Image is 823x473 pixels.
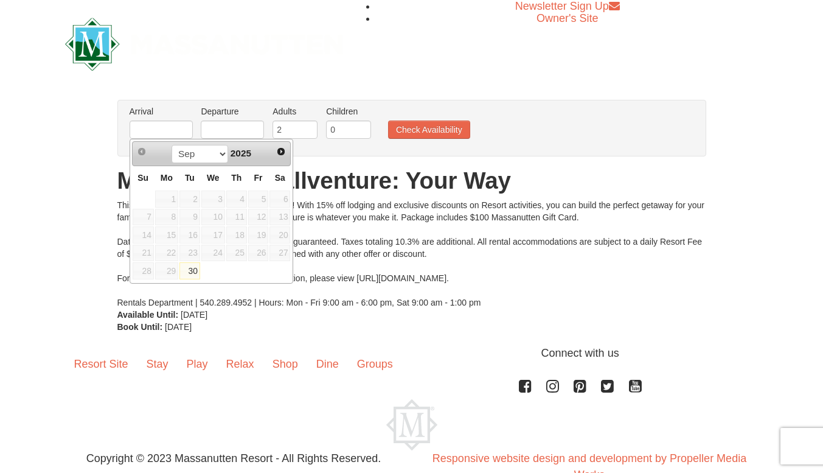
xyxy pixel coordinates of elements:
[179,191,200,208] span: 2
[185,173,195,183] span: Tuesday
[155,208,179,226] td: unAvailable
[248,226,269,244] span: 19
[155,226,178,244] span: 15
[207,173,220,183] span: Wednesday
[179,244,201,262] td: unAvailable
[254,173,263,183] span: Friday
[133,245,154,262] span: 21
[226,209,247,226] span: 11
[248,209,269,226] span: 12
[276,147,286,156] span: Next
[155,190,179,208] td: unAvailable
[275,173,285,183] span: Saturday
[269,190,291,208] td: unAvailable
[201,226,225,244] span: 17
[269,244,291,262] td: unAvailable
[217,345,263,383] a: Relax
[269,226,291,244] td: unAvailable
[269,226,290,244] span: 20
[155,191,178,208] span: 1
[155,209,178,226] span: 8
[179,226,201,244] td: unAvailable
[201,245,225,262] span: 24
[117,199,706,309] div: This fall, adventure is all yours at Massanutten! With 15% off lodging and exclusive discounts on...
[155,244,179,262] td: unAvailable
[269,208,291,226] td: unAvailable
[201,226,226,244] td: unAvailable
[226,191,247,208] span: 4
[130,105,193,117] label: Arrival
[201,208,226,226] td: unAvailable
[137,147,147,156] span: Prev
[201,190,226,208] td: unAvailable
[269,209,290,226] span: 13
[133,226,154,244] span: 14
[155,262,179,280] td: unAvailable
[137,345,178,383] a: Stay
[273,105,318,117] label: Adults
[134,143,151,160] a: Prev
[181,310,207,320] span: [DATE]
[155,262,178,279] span: 29
[65,345,137,383] a: Resort Site
[179,262,201,280] td: available
[231,173,241,183] span: Thursday
[226,190,248,208] td: unAvailable
[117,310,179,320] strong: Available Until:
[386,399,437,450] img: Massanutten Resort Logo
[226,226,248,244] td: unAvailable
[132,226,155,244] td: unAvailable
[179,245,200,262] span: 23
[165,322,192,332] span: [DATE]
[248,244,269,262] td: unAvailable
[133,209,154,226] span: 7
[201,244,226,262] td: unAvailable
[231,148,251,158] span: 2025
[65,28,344,57] a: Massanutten Resort
[179,226,200,244] span: 16
[179,262,200,279] a: 30
[201,209,225,226] span: 10
[133,262,154,279] span: 28
[226,244,248,262] td: unAvailable
[132,262,155,280] td: unAvailable
[132,208,155,226] td: unAvailable
[537,12,598,24] a: Owner's Site
[248,191,269,208] span: 5
[179,190,201,208] td: unAvailable
[155,245,178,262] span: 22
[179,208,201,226] td: unAvailable
[65,18,344,71] img: Massanutten Resort Logo
[248,208,269,226] td: unAvailable
[155,226,179,244] td: unAvailable
[273,143,290,160] a: Next
[269,191,290,208] span: 6
[326,105,371,117] label: Children
[56,450,412,467] p: Copyright © 2023 Massanutten Resort - All Rights Reserved.
[248,226,269,244] td: unAvailable
[178,345,217,383] a: Play
[179,209,200,226] span: 9
[161,173,173,183] span: Monday
[132,244,155,262] td: unAvailable
[269,245,290,262] span: 27
[226,245,247,262] span: 25
[263,345,307,383] a: Shop
[388,121,470,139] button: Check Availability
[201,105,264,117] label: Departure
[117,322,163,332] strong: Book Until:
[201,191,225,208] span: 3
[248,245,269,262] span: 26
[248,190,269,208] td: unAvailable
[226,226,247,244] span: 18
[226,208,248,226] td: unAvailable
[65,345,759,362] p: Connect with us
[348,345,402,383] a: Groups
[137,173,148,183] span: Sunday
[307,345,348,383] a: Dine
[117,169,706,193] h1: Massanutten Fallventure: Your Way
